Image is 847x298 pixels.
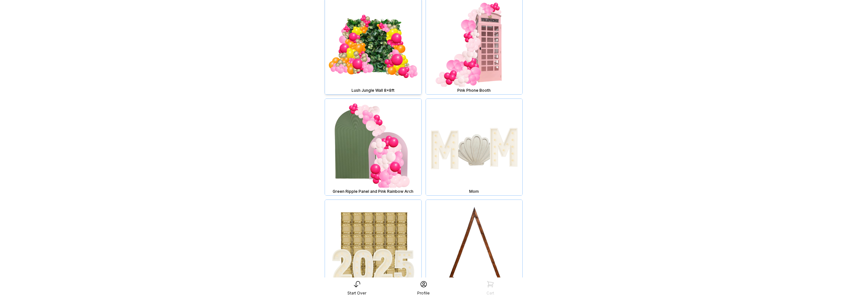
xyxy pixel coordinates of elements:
img: Mom [426,99,522,195]
div: Cart [486,291,494,296]
div: Mom [427,189,521,194]
div: Green Ripple Panel and Pink Rainbow Arch [326,189,420,194]
img: Green Ripple Panel and Pink Rainbow Arch [325,99,421,195]
div: Start Over [347,291,366,296]
img: Wooden A Frame 8.5ft [426,200,522,296]
div: Lush Jungle Wall 8x8ft [326,88,420,93]
div: Pink Phone Booth [427,88,521,93]
img: Gold Balloon Wall [325,200,421,296]
div: Profile [417,291,430,296]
